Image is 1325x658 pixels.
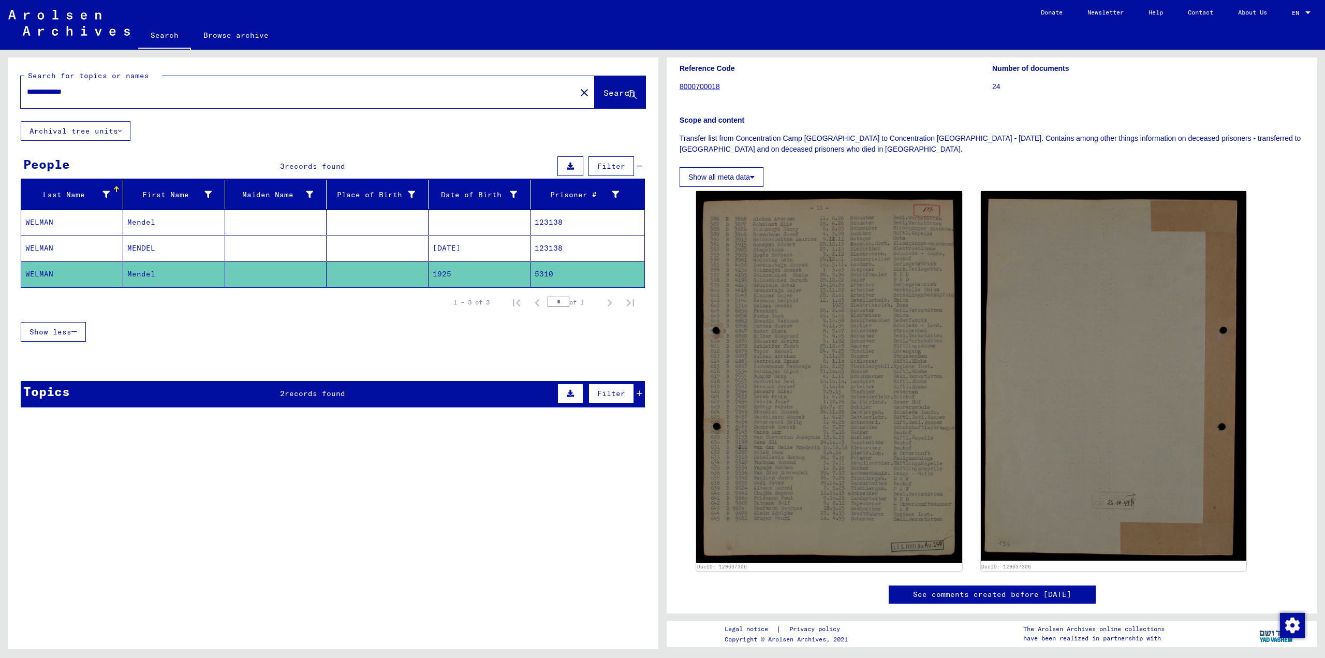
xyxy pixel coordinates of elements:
img: 001.jpg [696,191,962,563]
a: 8000700018 [680,82,720,91]
div: First Name [127,186,225,203]
div: Date of Birth [433,186,530,203]
div: Place of Birth [331,189,415,200]
p: Copyright © Arolsen Archives, 2021 [725,635,852,644]
mat-header-cell: Date of Birth [429,180,531,209]
a: Search [138,23,191,50]
button: Show all meta data [680,167,763,187]
div: Last Name [25,186,123,203]
div: Maiden Name [229,186,327,203]
div: Date of Birth [433,189,517,200]
button: Previous page [527,292,548,313]
p: The Arolsen Archives online collections [1023,624,1165,634]
span: 2 [280,389,285,398]
mat-cell: WELMAN [21,210,123,235]
div: Topics [23,382,70,401]
button: Search [595,76,645,108]
span: EN [1292,9,1303,17]
a: DocID: 129637306 [981,564,1031,569]
mat-header-cell: Last Name [21,180,123,209]
img: yv_logo.png [1257,621,1296,647]
div: 1 – 3 of 3 [453,298,490,307]
a: Legal notice [725,624,776,635]
mat-header-cell: Place of Birth [327,180,429,209]
mat-header-cell: First Name [123,180,225,209]
button: Clear [574,82,595,103]
div: Place of Birth [331,186,428,203]
span: records found [285,389,345,398]
mat-cell: WELMAN [21,236,123,261]
p: have been realized in partnership with [1023,634,1165,643]
mat-cell: 5310 [531,261,644,287]
mat-cell: [DATE] [429,236,531,261]
a: See comments created before [DATE] [913,589,1071,600]
mat-cell: 123138 [531,236,644,261]
mat-cell: MENDEL [123,236,225,261]
div: Prisoner # [535,189,619,200]
mat-cell: Mendel [123,261,225,287]
img: Change consent [1280,613,1305,638]
span: Filter [597,389,625,398]
div: Change consent [1279,612,1304,637]
p: 24 [992,81,1304,92]
b: Reference Code [680,64,735,72]
span: Show less [30,327,71,337]
button: First page [506,292,527,313]
mat-icon: close [578,86,591,99]
button: Filter [588,384,634,403]
b: Scope and content [680,116,744,124]
img: 002.jpg [981,191,1247,561]
span: 3 [280,162,285,171]
mat-header-cell: Prisoner # [531,180,644,209]
div: People [23,155,70,173]
b: Number of documents [992,64,1069,72]
a: Browse archive [191,23,281,48]
mat-cell: WELMAN [21,261,123,287]
button: Next page [599,292,620,313]
div: Last Name [25,189,110,200]
a: Privacy policy [781,624,852,635]
div: Prisoner # [535,186,632,203]
a: DocID: 129637306 [697,564,747,569]
mat-header-cell: Maiden Name [225,180,327,209]
mat-cell: Mendel [123,210,225,235]
button: Archival tree units [21,121,130,141]
mat-label: Search for topics or names [28,71,149,80]
span: records found [285,162,345,171]
button: Show less [21,322,86,342]
span: Search [603,87,635,98]
mat-cell: 1925 [429,261,531,287]
p: Transfer list from Concentration Camp [GEOGRAPHIC_DATA] to Concentration [GEOGRAPHIC_DATA] - [DAT... [680,133,1304,155]
div: Maiden Name [229,189,314,200]
img: Arolsen_neg.svg [8,10,130,36]
button: Filter [588,156,634,176]
mat-cell: 123138 [531,210,644,235]
div: | [725,624,852,635]
div: of 1 [548,297,599,307]
span: Filter [597,162,625,171]
button: Last page [620,292,641,313]
div: First Name [127,189,212,200]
